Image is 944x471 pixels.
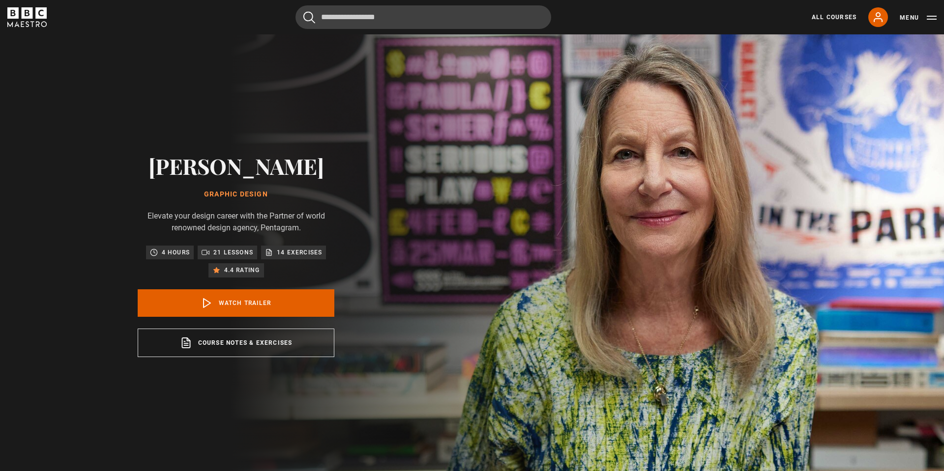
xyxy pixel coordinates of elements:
[138,191,334,198] h1: Graphic Design
[138,210,334,234] p: Elevate your design career with the Partner of world renowned design agency, Pentagram.
[303,11,315,24] button: Submit the search query
[7,7,47,27] svg: BBC Maestro
[295,5,551,29] input: Search
[277,248,322,257] p: 14 exercises
[224,265,260,275] p: 4.4 rating
[812,13,856,22] a: All Courses
[900,13,937,23] button: Toggle navigation
[138,289,334,317] a: Watch Trailer
[162,248,190,257] p: 4 hours
[213,248,253,257] p: 21 lessons
[138,329,334,357] a: Course notes & exercises
[138,153,334,178] h2: [PERSON_NAME]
